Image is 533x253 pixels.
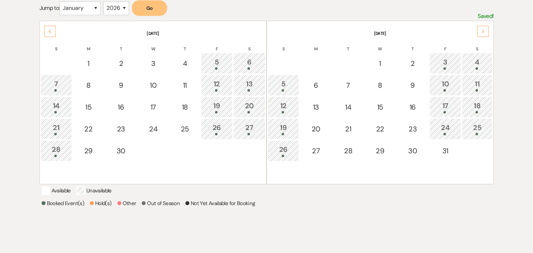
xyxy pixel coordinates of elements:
div: 29 [76,146,100,156]
div: 12 [205,79,228,92]
div: 31 [433,146,457,156]
div: 24 [433,122,457,135]
div: 6 [237,57,262,70]
div: 13 [304,102,328,112]
div: 3 [142,58,165,69]
div: 23 [400,124,425,134]
div: 7 [337,80,360,91]
th: S [41,37,72,52]
p: Booked Event(s) [42,199,84,208]
div: 19 [271,122,295,135]
div: 14 [44,100,68,113]
p: Other [117,199,136,208]
div: 9 [109,80,133,91]
div: 5 [271,79,295,92]
p: Hold(s) [90,199,112,208]
th: F [429,37,461,52]
p: Available [42,186,71,195]
div: 21 [44,122,68,135]
th: S [268,37,299,52]
div: 26 [271,144,295,157]
div: 20 [237,100,262,113]
div: 18 [466,100,489,113]
div: 16 [400,102,425,112]
div: 16 [109,102,133,112]
div: 17 [142,102,165,112]
p: Saved! [478,12,494,21]
div: 4 [466,57,489,70]
div: 14 [337,102,360,112]
th: W [138,37,169,52]
div: 8 [368,80,392,91]
th: M [300,37,332,52]
div: 11 [173,80,197,91]
div: 27 [237,122,262,135]
div: 5 [205,57,228,70]
div: 22 [76,124,100,134]
div: 21 [337,124,360,134]
div: 10 [433,79,457,92]
div: 6 [304,80,328,91]
div: 9 [400,80,425,91]
th: T [397,37,429,52]
div: 1 [76,58,100,69]
div: 7 [44,79,68,92]
th: T [333,37,364,52]
div: 15 [368,102,392,112]
p: Not Yet Available for Booking [185,199,255,208]
div: 20 [304,124,328,134]
div: 30 [109,146,133,156]
div: 3 [433,57,457,70]
div: 10 [142,80,165,91]
div: 23 [109,124,133,134]
div: 2 [400,58,425,69]
div: 30 [400,146,425,156]
div: 27 [304,146,328,156]
button: Go [132,0,167,16]
div: 11 [466,79,489,92]
div: 22 [368,124,392,134]
th: T [105,37,137,52]
div: 28 [44,144,68,157]
div: 13 [237,79,262,92]
p: Unavailable [76,186,112,195]
div: 19 [205,100,228,113]
div: 12 [271,100,295,113]
div: 2 [109,58,133,69]
th: [DATE] [41,22,265,37]
th: S [233,37,265,52]
div: 25 [173,124,197,134]
div: 4 [173,58,197,69]
span: Jump to: [39,4,60,12]
div: 25 [466,122,489,135]
div: 26 [205,122,228,135]
div: 1 [368,58,392,69]
div: 29 [368,146,392,156]
div: 17 [433,100,457,113]
div: 18 [173,102,197,112]
div: 28 [337,146,360,156]
th: [DATE] [268,22,492,37]
div: 8 [76,80,100,91]
div: 24 [142,124,165,134]
p: Out of Season [142,199,180,208]
th: T [170,37,201,52]
th: M [73,37,104,52]
th: F [201,37,232,52]
th: S [462,37,493,52]
th: W [364,37,396,52]
div: 15 [76,102,100,112]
